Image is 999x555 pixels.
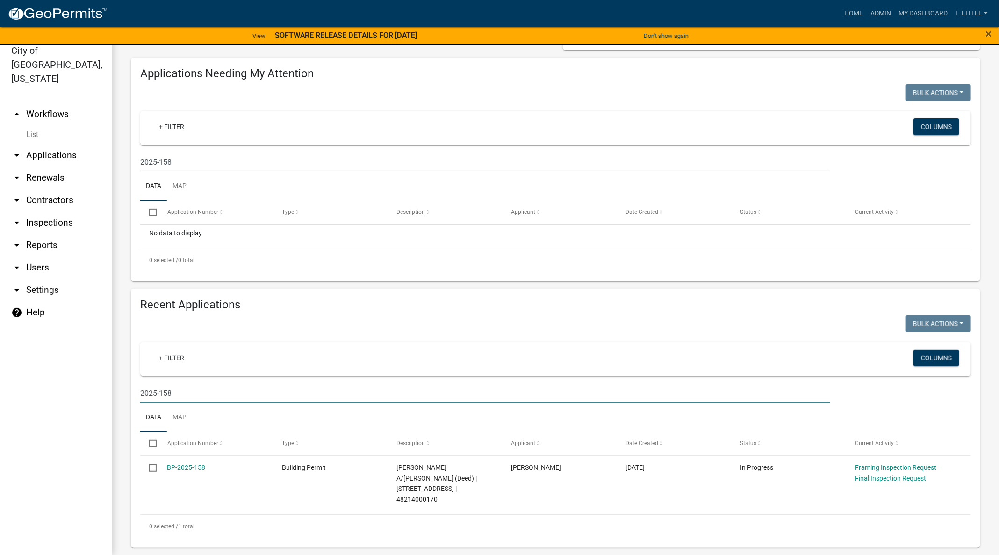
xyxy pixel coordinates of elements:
[282,209,294,215] span: Type
[11,195,22,206] i: arrow_drop_down
[140,153,830,172] input: Search for applications
[11,262,22,273] i: arrow_drop_down
[282,464,326,471] span: Building Permit
[167,403,192,433] a: Map
[140,298,971,312] h4: Recent Applications
[388,201,502,224] datatable-header-cell: Description
[275,31,417,40] strong: SOFTWARE RELEASE DETAILS FOR [DATE]
[740,209,757,215] span: Status
[895,5,951,22] a: My Dashboard
[396,440,425,446] span: Description
[140,515,971,538] div: 1 total
[906,315,971,332] button: Bulk Actions
[140,67,971,80] h4: Applications Needing My Attention
[140,384,830,403] input: Search for applications
[140,172,167,202] a: Data
[906,84,971,101] button: Bulk Actions
[396,464,477,503] span: ARCHER, BRANT A/ROBIN (Deed) | 1410 E BOSTON AVE | 48214000170
[986,28,992,39] button: Close
[11,150,22,161] i: arrow_drop_down
[626,440,659,446] span: Date Created
[511,440,535,446] span: Applicant
[140,225,971,248] div: No data to display
[502,432,617,455] datatable-header-cell: Applicant
[11,172,22,183] i: arrow_drop_down
[167,172,192,202] a: Map
[855,475,926,482] a: Final Inspection Request
[167,440,218,446] span: Application Number
[167,464,206,471] a: BP-2025-158
[11,307,22,318] i: help
[913,350,959,366] button: Columns
[149,523,178,530] span: 0 selected /
[11,285,22,296] i: arrow_drop_down
[855,464,936,471] a: Framing Inspection Request
[951,5,992,22] a: T. Little
[986,27,992,40] span: ×
[617,201,731,224] datatable-header-cell: Date Created
[396,209,425,215] span: Description
[867,5,895,22] a: Admin
[273,432,388,455] datatable-header-cell: Type
[732,201,846,224] datatable-header-cell: Status
[140,403,167,433] a: Data
[151,118,192,135] a: + Filter
[855,440,894,446] span: Current Activity
[846,432,961,455] datatable-header-cell: Current Activity
[151,350,192,366] a: + Filter
[626,209,659,215] span: Date Created
[841,5,867,22] a: Home
[282,440,294,446] span: Type
[740,464,774,471] span: In Progress
[11,240,22,251] i: arrow_drop_down
[502,201,617,224] datatable-header-cell: Applicant
[140,201,158,224] datatable-header-cell: Select
[511,209,535,215] span: Applicant
[11,217,22,228] i: arrow_drop_down
[249,28,269,44] a: View
[626,464,645,471] span: 08/11/2025
[140,432,158,455] datatable-header-cell: Select
[617,432,731,455] datatable-header-cell: Date Created
[846,201,961,224] datatable-header-cell: Current Activity
[158,432,273,455] datatable-header-cell: Application Number
[913,118,959,135] button: Columns
[740,440,757,446] span: Status
[511,464,561,471] span: Brant Archer
[11,109,22,120] i: arrow_drop_up
[167,209,218,215] span: Application Number
[732,432,846,455] datatable-header-cell: Status
[140,248,971,272] div: 0 total
[273,201,388,224] datatable-header-cell: Type
[149,257,178,263] span: 0 selected /
[855,209,894,215] span: Current Activity
[158,201,273,224] datatable-header-cell: Application Number
[388,432,502,455] datatable-header-cell: Description
[640,28,692,44] button: Don't show again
